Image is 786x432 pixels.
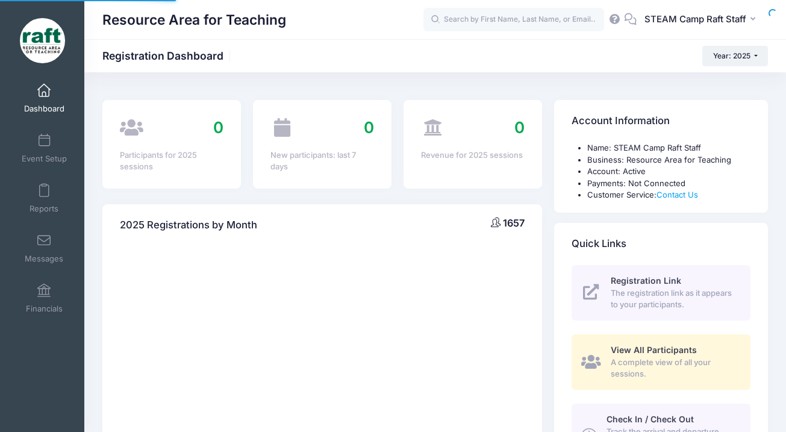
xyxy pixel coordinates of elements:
li: Payments: Not Connected [587,178,750,190]
span: Messages [25,254,63,264]
h4: 2025 Registrations by Month [120,208,257,242]
a: Dashboard [16,77,73,119]
div: New participants: last 7 days [270,149,374,173]
input: Search by First Name, Last Name, or Email... [423,8,604,32]
span: Event Setup [22,154,67,164]
button: Year: 2025 [702,46,768,66]
li: Business: Resource Area for Teaching [587,154,750,166]
span: View All Participants [611,345,697,355]
span: 1657 [503,217,525,229]
a: Financials [16,277,73,319]
span: Dashboard [24,104,64,114]
a: View All Participants A complete view of all your sessions. [572,334,750,390]
span: 0 [364,118,374,137]
div: Revenue for 2025 sessions [421,149,525,161]
img: Resource Area for Teaching [20,18,65,63]
a: Messages [16,227,73,269]
h4: Account Information [572,104,670,139]
span: 0 [213,118,223,137]
h4: Quick Links [572,227,626,261]
a: Contact Us [657,190,698,199]
li: Name: STEAM Camp Raft Staff [587,142,750,154]
li: Customer Service: [587,189,750,201]
a: Event Setup [16,127,73,169]
span: Registration Link [611,275,681,286]
div: Participants for 2025 sessions [120,149,223,173]
span: STEAM Camp Raft Staff [644,13,746,26]
h1: Registration Dashboard [102,49,234,62]
h1: Resource Area for Teaching [102,6,286,34]
a: Reports [16,177,73,219]
span: Check In / Check Out [607,414,694,424]
span: 0 [514,118,525,137]
span: Year: 2025 [713,51,750,60]
a: Registration Link The registration link as it appears to your participants. [572,265,750,321]
span: A complete view of all your sessions. [611,357,737,380]
button: STEAM Camp Raft Staff [637,6,768,34]
li: Account: Active [587,166,750,178]
span: Financials [26,304,63,314]
span: The registration link as it appears to your participants. [611,287,737,311]
span: Reports [30,204,58,214]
